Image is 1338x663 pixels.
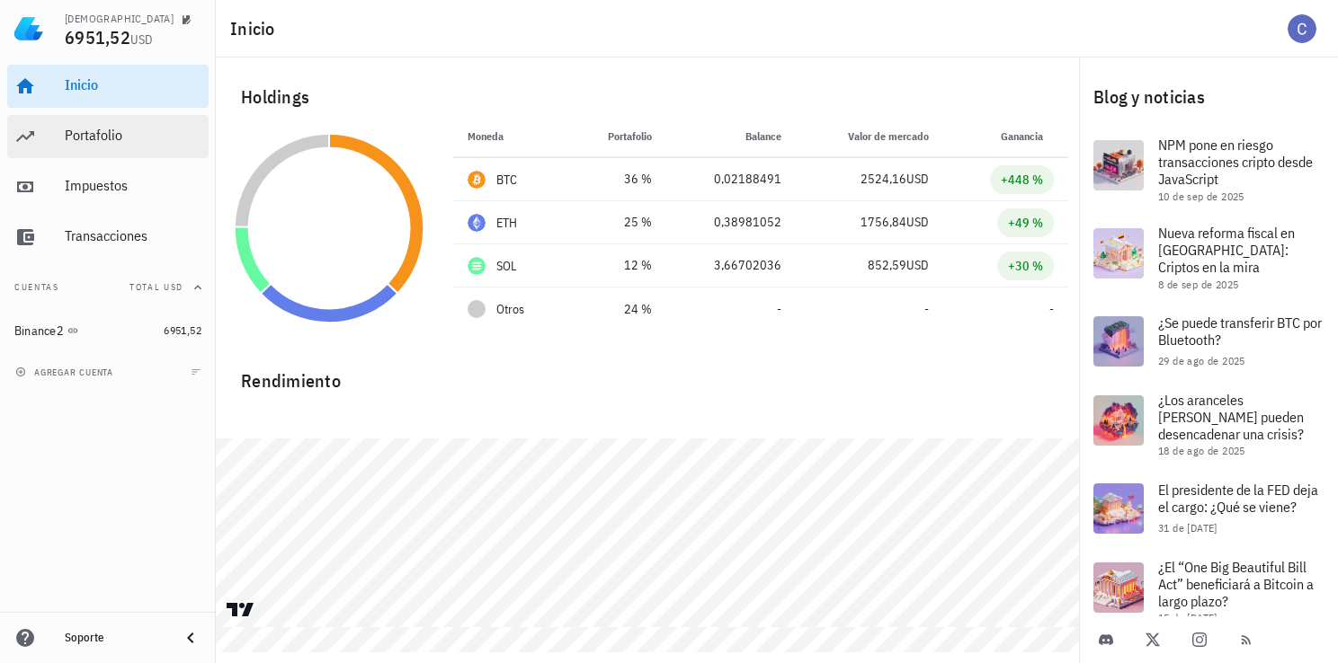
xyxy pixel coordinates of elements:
span: Otros [496,300,524,319]
a: Charting by TradingView [225,601,256,618]
span: 1756,84 [861,214,906,230]
div: Rendimiento [227,352,1068,395]
span: 10 de sep de 2025 [1158,190,1244,203]
div: [DEMOGRAPHIC_DATA] [65,12,174,26]
span: 31 de [DATE] [1158,521,1218,535]
th: Balance [666,115,796,158]
div: avatar [1288,14,1316,43]
div: Blog y noticias [1079,68,1338,126]
div: SOL [496,257,517,275]
span: Nueva reforma fiscal en [GEOGRAPHIC_DATA]: Criptos en la mira [1158,224,1295,276]
a: ¿El “One Big Beautiful Bill Act” beneficiará a Bitcoin a largo plazo? 15 de [DATE] [1079,548,1338,636]
span: Ganancia [1001,129,1054,143]
th: Valor de mercado [796,115,943,158]
span: USD [906,214,929,230]
span: 852,59 [868,257,906,273]
div: Binance2 [14,323,64,339]
span: ¿El “One Big Beautiful Bill Act” beneficiará a Bitcoin a largo plazo? [1158,558,1314,610]
div: Transacciones [65,227,201,244]
span: 6951,52 [164,323,201,337]
div: 25 % [583,213,652,232]
span: - [777,301,781,317]
a: NPM pone en riesgo transacciones cripto desde JavaScript 10 de sep de 2025 [1079,126,1338,214]
div: ETH-icon [468,214,486,232]
span: 18 de ago de 2025 [1158,444,1245,457]
th: Moneda [453,115,568,158]
a: Inicio [7,65,209,108]
a: Transacciones [7,216,209,259]
a: Nueva reforma fiscal en [GEOGRAPHIC_DATA]: Criptos en la mira 8 de sep de 2025 [1079,214,1338,302]
div: 36 % [583,170,652,189]
h1: Inicio [230,14,282,43]
span: Total USD [129,281,183,293]
div: Impuestos [65,177,201,194]
span: USD [130,31,154,48]
div: 24 % [583,300,652,319]
div: Portafolio [65,127,201,144]
span: 29 de ago de 2025 [1158,354,1245,367]
a: Impuestos [7,165,209,208]
th: Portafolio [568,115,666,158]
span: USD [906,171,929,187]
div: +448 % [1001,171,1043,189]
div: +30 % [1008,257,1043,275]
a: Portafolio [7,115,209,158]
span: ¿Los aranceles [PERSON_NAME] pueden desencadenar una crisis? [1158,391,1304,443]
a: El presidente de la FED deja el cargo: ¿Qué se viene? 31 de [DATE] [1079,469,1338,548]
span: NPM pone en riesgo transacciones cripto desde JavaScript [1158,136,1313,188]
div: +49 % [1008,214,1043,232]
div: Inicio [65,76,201,93]
button: agregar cuenta [11,363,121,381]
div: BTC-icon [468,171,486,189]
span: ¿Se puede transferir BTC por Bluetooth? [1158,314,1322,349]
div: Soporte [65,631,165,645]
div: 12 % [583,256,652,275]
div: Holdings [227,68,1068,126]
a: Binance2 6951,52 [7,309,209,352]
div: ETH [496,214,518,232]
div: 0,02188491 [681,170,781,189]
button: CuentasTotal USD [7,266,209,309]
span: 6951,52 [65,25,130,49]
span: agregar cuenta [19,367,113,378]
div: 0,38981052 [681,213,781,232]
img: LedgiFi [14,14,43,43]
span: 2524,16 [861,171,906,187]
div: SOL-icon [468,257,486,275]
div: BTC [496,171,518,189]
a: ¿Los aranceles [PERSON_NAME] pueden desencadenar una crisis? 18 de ago de 2025 [1079,381,1338,469]
div: 3,66702036 [681,256,781,275]
span: 8 de sep de 2025 [1158,278,1238,291]
a: ¿Se puede transferir BTC por Bluetooth? 29 de ago de 2025 [1079,302,1338,381]
span: El presidente de la FED deja el cargo: ¿Qué se viene? [1158,481,1318,516]
span: - [924,301,929,317]
span: USD [906,257,929,273]
span: - [1049,301,1054,317]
